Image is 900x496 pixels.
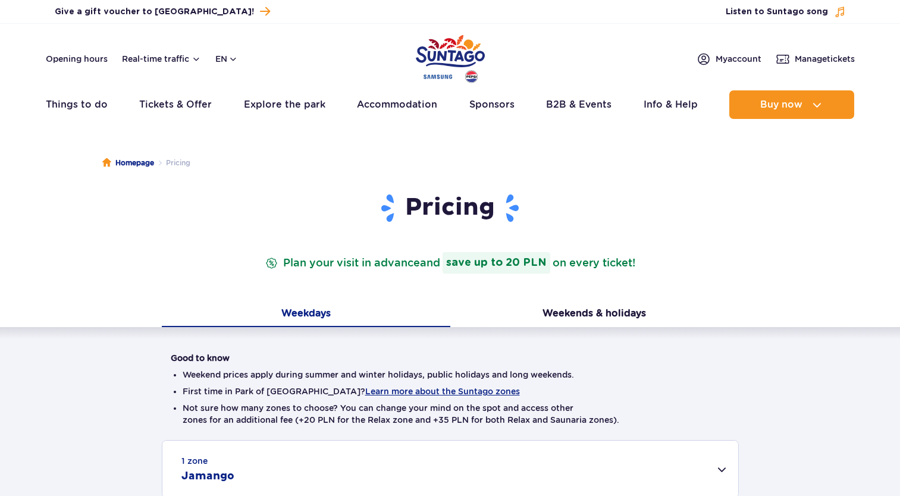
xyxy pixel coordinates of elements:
a: Things to do [46,90,108,119]
button: Listen to Suntago song [726,6,846,18]
button: Real-time traffic [122,54,201,64]
a: Opening hours [46,53,108,65]
span: Listen to Suntago song [726,6,828,18]
span: Give a gift voucher to [GEOGRAPHIC_DATA]! [55,6,254,18]
small: 1 zone [181,455,208,467]
a: B2B & Events [546,90,612,119]
a: Managetickets [776,52,855,66]
li: Not sure how many zones to choose? You can change your mind on the spot and access other zones fo... [183,402,718,426]
a: Park of Poland [416,30,485,84]
a: Tickets & Offer [139,90,212,119]
a: Give a gift voucher to [GEOGRAPHIC_DATA]! [55,4,270,20]
button: en [215,53,238,65]
button: Weekends & holidays [450,302,739,327]
strong: save up to 20 PLN [443,252,550,274]
li: Weekend prices apply during summer and winter holidays, public holidays and long weekends. [183,369,718,381]
span: My account [716,53,761,65]
a: Sponsors [469,90,515,119]
strong: Good to know [171,353,230,363]
p: Plan your visit in advance on every ticket! [263,252,638,274]
a: Explore the park [244,90,325,119]
a: Info & Help [644,90,698,119]
a: Myaccount [697,52,761,66]
a: Accommodation [357,90,437,119]
h2: Jamango [181,469,234,484]
li: First time in Park of [GEOGRAPHIC_DATA]? [183,385,718,397]
span: Buy now [760,99,802,110]
button: Buy now [729,90,854,119]
span: Manage tickets [795,53,855,65]
button: Weekdays [162,302,450,327]
button: Learn more about the Suntago zones [365,387,520,396]
h1: Pricing [171,193,730,224]
li: Pricing [154,157,190,169]
a: Homepage [102,157,154,169]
